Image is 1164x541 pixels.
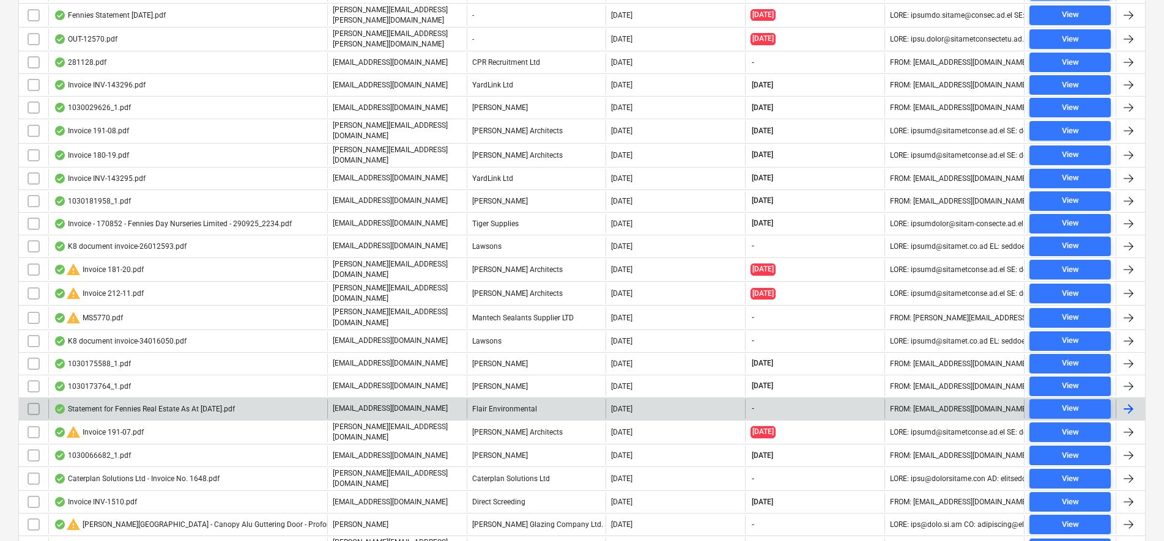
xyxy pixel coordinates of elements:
span: warning [66,286,81,301]
div: MS5770.pdf [54,311,123,325]
div: OCR finished [54,497,66,507]
button: View [1029,98,1111,117]
button: View [1029,422,1111,442]
div: View [1062,402,1079,416]
div: [DATE] [611,219,632,228]
button: View [1029,399,1111,419]
p: [PERSON_NAME][EMAIL_ADDRESS][PERSON_NAME][DOMAIN_NAME] [333,29,462,50]
div: [PERSON_NAME] [467,446,606,465]
div: View [1062,101,1079,115]
p: [PERSON_NAME][EMAIL_ADDRESS][DOMAIN_NAME] [333,283,462,304]
div: OCR finished [54,451,66,460]
span: [DATE] [751,218,774,229]
div: OCR finished [54,427,66,437]
p: [EMAIL_ADDRESS][DOMAIN_NAME] [333,336,448,346]
p: [EMAIL_ADDRESS][DOMAIN_NAME] [333,381,448,391]
div: 1030181958_1.pdf [54,196,131,206]
div: - [467,5,606,26]
div: OCR finished [54,520,66,529]
div: [PERSON_NAME] [467,191,606,211]
div: 1030173764_1.pdf [54,381,131,391]
div: YardLink Ltd [467,169,606,188]
div: OCR finished [54,313,66,323]
button: View [1029,169,1111,188]
span: warning [66,425,81,440]
span: [DATE] [751,288,776,300]
p: [PERSON_NAME][EMAIL_ADDRESS][DOMAIN_NAME] [333,307,462,328]
button: View [1029,237,1111,256]
div: View [1062,32,1079,46]
div: Invoice - 170852 - Fennies Day Nurseries Limited - 290925_2234.pdf [54,219,292,229]
p: [PERSON_NAME] [333,520,388,530]
div: Invoice 191-07.pdf [54,425,144,440]
button: View [1029,354,1111,374]
span: [DATE] [751,497,774,507]
div: OCR finished [54,150,66,160]
div: CPR Recruitment Ltd [467,53,606,72]
div: OCR finished [54,57,66,67]
div: [DATE] [611,174,632,183]
div: OCR finished [54,196,66,206]
span: [DATE] [751,80,774,90]
div: [DATE] [611,382,632,391]
div: View [1062,263,1079,277]
div: View [1062,356,1079,370]
div: [PERSON_NAME] Architects [467,120,606,141]
div: [PERSON_NAME] Architects [467,422,606,443]
span: - [751,336,755,346]
div: OCR finished [54,174,66,183]
span: - [751,312,755,323]
div: - [467,29,606,50]
div: [DATE] [611,35,632,43]
p: [PERSON_NAME][EMAIL_ADDRESS][DOMAIN_NAME] [333,259,462,280]
span: [DATE] [751,451,774,461]
div: [PERSON_NAME] Architects [467,145,606,166]
span: [DATE] [751,9,776,21]
div: OCR finished [54,241,66,251]
div: OCR finished [54,404,66,414]
button: View [1029,469,1111,488]
div: [PERSON_NAME] Glazing Company Ltd. [467,515,606,534]
div: Invoice INV-1510.pdf [54,497,137,507]
div: Caterplan Solutions Ltd [467,468,606,489]
div: View [1062,56,1079,70]
div: View [1062,379,1079,393]
div: Lawsons [467,237,606,256]
div: Statement for Fennies Real Estate As At [DATE].pdf [54,404,235,414]
div: OUT-12570.pdf [54,34,117,44]
p: [EMAIL_ADDRESS][DOMAIN_NAME] [333,57,448,68]
div: 281128.pdf [54,57,106,67]
span: [DATE] [751,196,774,206]
div: OCR finished [54,10,66,20]
div: [DATE] [611,405,632,413]
div: Invoice 191-08.pdf [54,126,129,136]
div: [PERSON_NAME] [467,377,606,396]
span: [DATE] [751,426,776,438]
p: [PERSON_NAME][EMAIL_ADDRESS][DOMAIN_NAME] [333,422,462,443]
div: View [1062,216,1079,230]
p: [EMAIL_ADDRESS][DOMAIN_NAME] [333,358,448,369]
span: [DATE] [751,103,774,113]
div: View [1062,8,1079,22]
div: Invoice 212-11.pdf [54,286,144,301]
div: View [1062,449,1079,463]
div: [PERSON_NAME] [467,98,606,117]
div: View [1062,472,1079,486]
span: [DATE] [751,358,774,369]
button: View [1029,121,1111,141]
div: OCR finished [54,34,66,44]
p: [EMAIL_ADDRESS][DOMAIN_NAME] [333,103,448,113]
div: [DATE] [611,428,632,436]
div: View [1062,311,1079,325]
div: Invoice INV-143296.pdf [54,80,146,90]
div: View [1062,171,1079,185]
div: View [1062,78,1079,92]
div: Invoice 180-19.pdf [54,150,129,160]
span: - [751,474,755,484]
p: [PERSON_NAME][EMAIL_ADDRESS][DOMAIN_NAME] [333,145,462,166]
div: View [1062,425,1079,440]
div: [DATE] [611,337,632,345]
div: [DATE] [611,58,632,67]
div: OCR finished [54,474,66,484]
div: OCR finished [54,126,66,136]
